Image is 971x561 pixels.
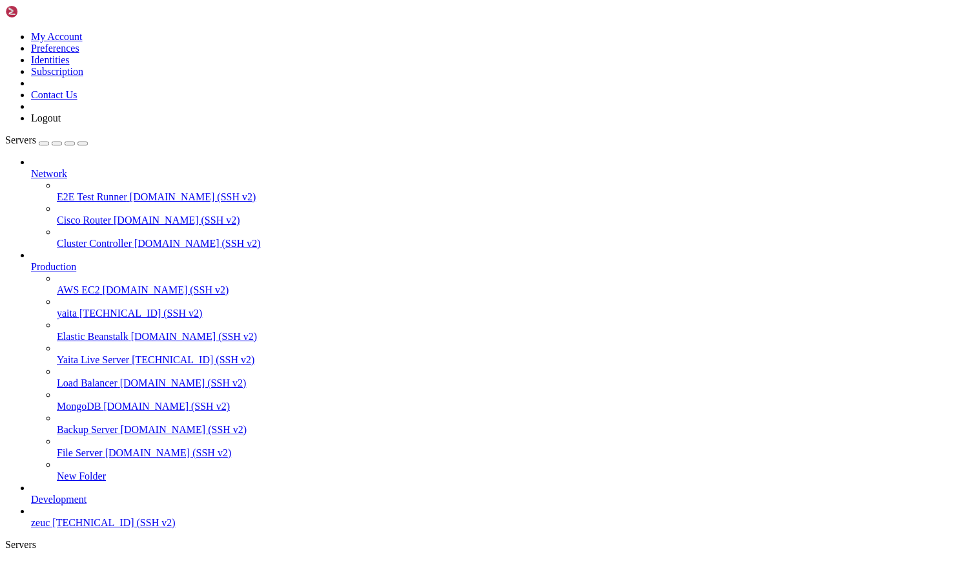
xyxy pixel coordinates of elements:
[57,366,966,389] li: Load Balancer [DOMAIN_NAME] (SSH v2)
[52,517,175,528] span: [TECHNICAL_ID] (SSH v2)
[120,377,247,388] span: [DOMAIN_NAME] (SSH v2)
[57,215,966,226] a: Cisco Router [DOMAIN_NAME] (SSH v2)
[57,191,966,203] a: E2E Test Runner [DOMAIN_NAME] (SSH v2)
[57,424,118,435] span: Backup Server
[57,331,966,343] a: Elastic Beanstalk [DOMAIN_NAME] (SSH v2)
[31,31,83,42] a: My Account
[31,494,966,505] a: Development
[57,296,966,319] li: yaita [TECHNICAL_ID] (SSH v2)
[31,494,87,505] span: Development
[57,436,966,459] li: File Server [DOMAIN_NAME] (SSH v2)
[31,168,67,179] span: Network
[31,43,79,54] a: Preferences
[105,447,232,458] span: [DOMAIN_NAME] (SSH v2)
[57,471,966,482] a: New Folder
[57,203,966,226] li: Cisco Router [DOMAIN_NAME] (SSH v2)
[5,134,36,145] span: Servers
[57,459,966,482] li: New Folder
[57,447,966,459] a: File Server [DOMAIN_NAME] (SSH v2)
[57,308,77,319] span: yaita
[57,238,132,249] span: Cluster Controller
[57,238,966,249] a: Cluster Controller [DOMAIN_NAME] (SSH v2)
[79,308,202,319] span: [TECHNICAL_ID] (SSH v2)
[57,389,966,412] li: MongoDB [DOMAIN_NAME] (SSH v2)
[57,412,966,436] li: Backup Server [DOMAIN_NAME] (SSH v2)
[57,424,966,436] a: Backup Server [DOMAIN_NAME] (SSH v2)
[31,261,966,273] a: Production
[31,482,966,505] li: Development
[57,319,966,343] li: Elastic Beanstalk [DOMAIN_NAME] (SSH v2)
[31,168,966,180] a: Network
[57,401,966,412] a: MongoDB [DOMAIN_NAME] (SSH v2)
[31,517,966,529] a: zeuc [TECHNICAL_ID] (SSH v2)
[5,5,79,18] img: Shellngn
[103,284,229,295] span: [DOMAIN_NAME] (SSH v2)
[130,191,256,202] span: [DOMAIN_NAME] (SSH v2)
[31,517,50,528] span: zeuc
[57,354,966,366] a: Yaita Live Server [TECHNICAL_ID] (SSH v2)
[57,226,966,249] li: Cluster Controller [DOMAIN_NAME] (SSH v2)
[31,112,61,123] a: Logout
[5,134,88,145] a: Servers
[121,424,247,435] span: [DOMAIN_NAME] (SSH v2)
[57,180,966,203] li: E2E Test Runner [DOMAIN_NAME] (SSH v2)
[57,377,118,388] span: Load Balancer
[114,215,240,226] span: [DOMAIN_NAME] (SSH v2)
[31,249,966,482] li: Production
[57,331,128,342] span: Elastic Beanstalk
[57,343,966,366] li: Yaita Live Server [TECHNICAL_ID] (SSH v2)
[57,447,103,458] span: File Server
[57,308,966,319] a: yaita [TECHNICAL_ID] (SSH v2)
[57,377,966,389] a: Load Balancer [DOMAIN_NAME] (SSH v2)
[5,539,966,551] div: Servers
[31,66,83,77] a: Subscription
[57,471,106,482] span: New Folder
[31,54,70,65] a: Identities
[31,89,77,100] a: Contact Us
[31,156,966,249] li: Network
[103,401,230,412] span: [DOMAIN_NAME] (SSH v2)
[131,331,258,342] span: [DOMAIN_NAME] (SSH v2)
[57,354,129,365] span: Yaita Live Server
[57,273,966,296] li: AWS EC2 [DOMAIN_NAME] (SSH v2)
[57,215,111,226] span: Cisco Router
[57,191,127,202] span: E2E Test Runner
[31,261,76,272] span: Production
[57,284,966,296] a: AWS EC2 [DOMAIN_NAME] (SSH v2)
[134,238,261,249] span: [DOMAIN_NAME] (SSH v2)
[57,284,100,295] span: AWS EC2
[57,401,101,412] span: MongoDB
[132,354,254,365] span: [TECHNICAL_ID] (SSH v2)
[31,505,966,529] li: zeuc [TECHNICAL_ID] (SSH v2)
